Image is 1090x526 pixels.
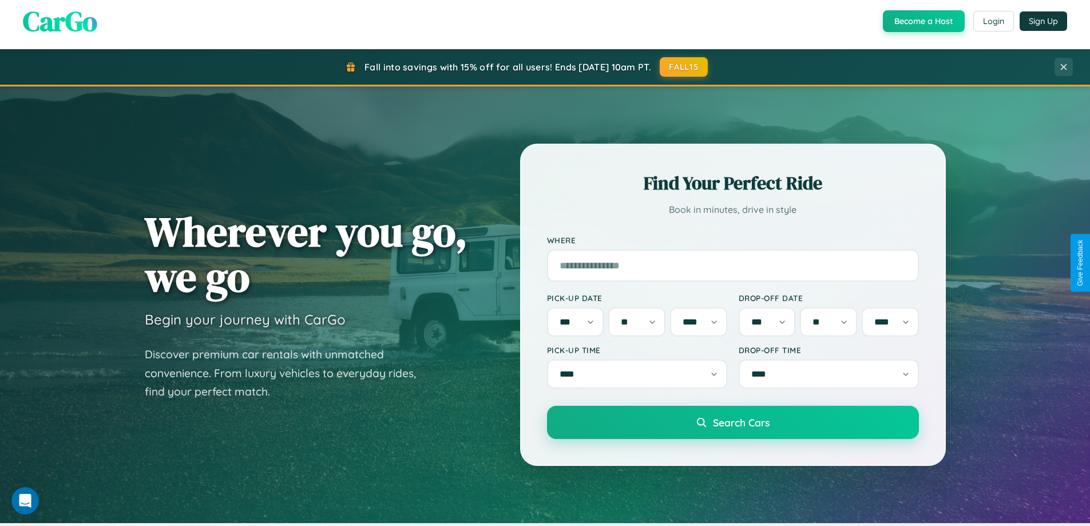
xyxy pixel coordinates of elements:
button: Search Cars [547,406,919,439]
label: Pick-up Time [547,345,727,355]
span: Search Cars [713,416,770,429]
p: Discover premium car rentals with unmatched convenience. From luxury vehicles to everyday rides, ... [145,345,431,401]
button: Login [973,11,1014,31]
button: FALL15 [660,57,708,77]
label: Pick-up Date [547,293,727,303]
span: Fall into savings with 15% off for all users! Ends [DATE] 10am PT. [364,61,651,73]
label: Drop-off Time [739,345,919,355]
button: Become a Host [883,10,965,32]
span: CarGo [23,2,97,40]
button: Sign Up [1020,11,1067,31]
label: Drop-off Date [739,293,919,303]
div: Give Feedback [1076,240,1084,286]
h3: Begin your journey with CarGo [145,311,346,328]
label: Where [547,235,919,245]
h2: Find Your Perfect Ride [547,171,919,196]
h1: Wherever you go, we go [145,209,467,299]
iframe: Intercom live chat [11,487,39,515]
p: Book in minutes, drive in style [547,201,919,218]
